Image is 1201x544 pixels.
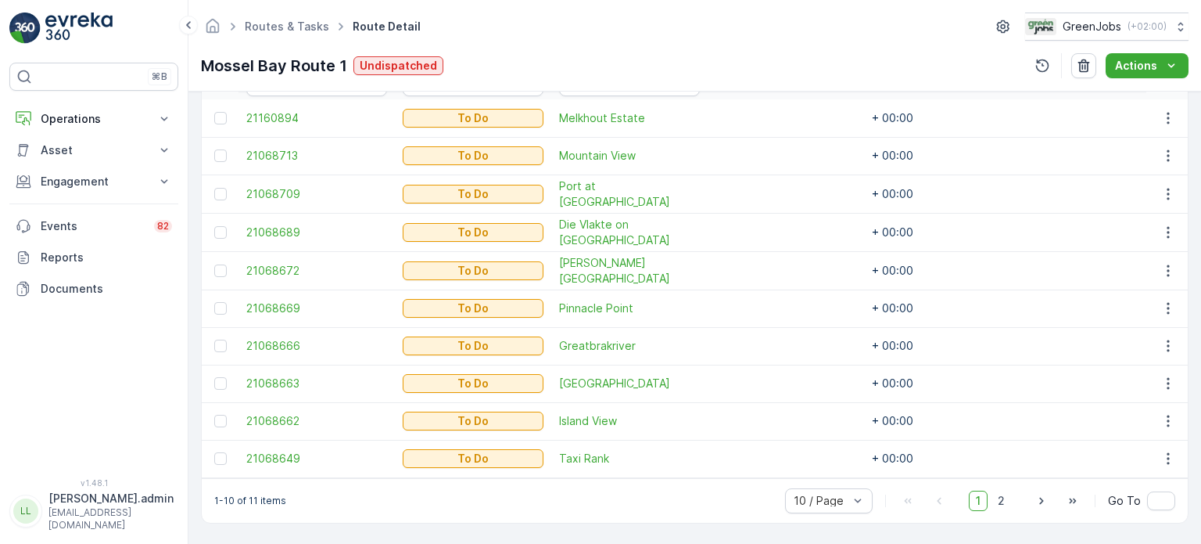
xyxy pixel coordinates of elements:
[559,451,700,467] a: Taxi Rank
[246,413,387,429] span: 21068662
[9,135,178,166] button: Asset
[246,148,387,164] a: 21068713
[457,413,489,429] p: To Do
[864,327,1020,365] td: + 00:00
[403,185,543,204] button: To Do
[1128,20,1167,33] p: ( +02:00 )
[9,242,178,273] a: Reports
[1115,58,1157,74] p: Actions
[864,365,1020,402] td: + 00:00
[246,110,387,126] a: 21160894
[245,20,329,33] a: Routes & Tasks
[864,402,1020,440] td: + 00:00
[214,340,227,352] div: Toggle Row Selected
[214,226,227,239] div: Toggle Row Selected
[214,377,227,390] div: Toggle Row Selected
[246,263,387,279] a: 21068672
[45,13,113,44] img: logo_light-DOdMpM7g.png
[559,413,700,429] a: Island View
[1108,493,1141,509] span: Go To
[246,225,387,240] a: 21068689
[214,188,227,200] div: Toggle Row Selected
[9,491,178,531] button: LL[PERSON_NAME].admin[EMAIL_ADDRESS][DOMAIN_NAME]
[403,299,543,318] button: To Do
[360,58,437,74] p: Undispatched
[403,109,543,128] button: To Do
[403,223,543,242] button: To Do
[991,491,1012,511] span: 2
[559,301,700,316] a: Pinnacle Point
[457,225,489,240] p: To Do
[13,499,38,524] div: LL
[41,142,147,158] p: Asset
[457,110,489,126] p: To Do
[41,111,147,127] p: Operations
[9,478,178,488] span: v 1.48.1
[864,175,1020,213] td: + 00:00
[214,302,227,315] div: Toggle Row Selected
[1025,13,1188,41] button: GreenJobs(+02:00)
[559,217,700,248] a: Die Vlakte on Friemersheim Road
[41,250,172,265] p: Reports
[403,412,543,431] button: To Do
[403,337,543,355] button: To Do
[457,451,489,467] p: To Do
[559,110,700,126] span: Melkhout Estate
[559,178,700,210] span: Port at [GEOGRAPHIC_DATA]
[41,174,147,189] p: Engagement
[214,112,227,124] div: Toggle Row Selected
[559,338,700,354] span: Greatbrakriver
[457,148,489,164] p: To Do
[152,70,167,83] p: ⌘B
[246,338,387,354] a: 21068666
[559,255,700,286] span: [PERSON_NAME][GEOGRAPHIC_DATA]
[353,56,443,75] button: Undispatched
[864,251,1020,290] td: + 00:00
[864,137,1020,175] td: + 00:00
[559,376,700,391] span: [GEOGRAPHIC_DATA]
[559,255,700,286] a: Crook Street
[246,376,387,391] a: 21068663
[214,150,227,162] div: Toggle Row Selected
[1025,18,1056,35] img: Green_Jobs_Logo.png
[214,415,227,427] div: Toggle Row Selected
[246,451,387,467] a: 21068649
[559,217,700,248] span: Die Vlakte on [GEOGRAPHIC_DATA]
[214,495,286,507] p: 1-10 of 11 items
[41,281,172,297] p: Documents
[9,13,41,44] img: logo
[246,186,387,202] span: 21068709
[457,186,489,202] p: To Do
[457,338,489,354] p: To Do
[9,103,178,135] button: Operations
[457,263,489,279] p: To Do
[1106,53,1188,78] button: Actions
[864,99,1020,137] td: + 00:00
[403,146,543,165] button: To Do
[9,273,178,304] a: Documents
[246,301,387,316] a: 21068669
[559,376,700,391] a: Garden Route Casino
[403,374,543,393] button: To Do
[48,506,174,531] p: [EMAIL_ADDRESS][DOMAIN_NAME]
[559,148,700,164] a: Mountain View
[457,301,489,316] p: To Do
[969,491,988,511] span: 1
[204,23,221,37] a: Homepage
[864,213,1020,251] td: + 00:00
[214,452,227,465] div: Toggle Row Selected
[403,449,543,468] button: To Do
[457,376,489,391] p: To Do
[48,491,174,506] p: [PERSON_NAME].admin
[201,54,347,77] p: Mossel Bay Route 1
